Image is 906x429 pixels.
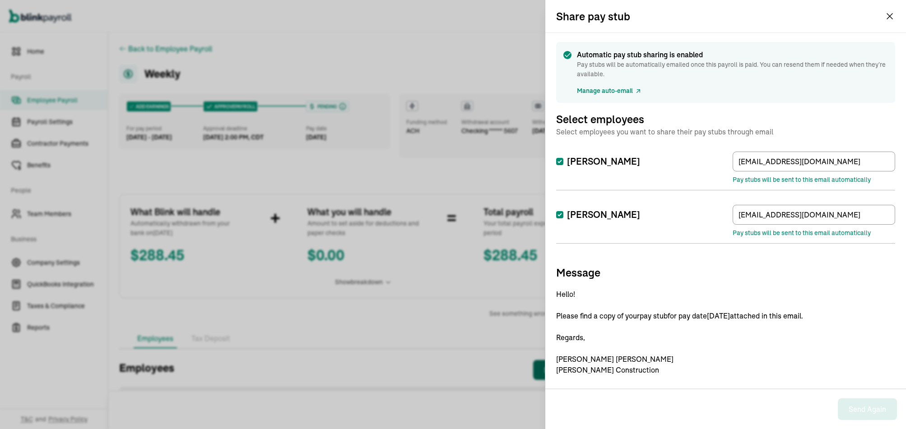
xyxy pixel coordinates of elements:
input: [PERSON_NAME] [556,211,563,218]
a: Manage auto-email [577,86,642,96]
h3: Share pay stub [556,9,630,23]
span: Automatic pay stub sharing is enabled [577,49,888,60]
h3: Message [556,265,895,280]
span: Pay stubs will be automatically emailed once this payroll is paid. You can resend them if needed ... [577,60,888,79]
input: TextInput [733,205,895,225]
p: Pay stubs will be sent to this email automatically [733,228,895,238]
h3: Select employees [556,112,895,144]
span: Select employees you want to share their pay stubs through email [556,126,895,144]
button: Send Again [838,398,897,420]
label: [PERSON_NAME] [556,155,640,168]
label: [PERSON_NAME] [556,208,640,221]
p: Hello! Please find a copy of your pay stub for pay date [DATE] attached in this email. Regards, [... [556,289,895,375]
input: [PERSON_NAME] [556,158,563,165]
input: TextInput [733,152,895,171]
p: Pay stubs will be sent to this email automatically [733,175,895,185]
